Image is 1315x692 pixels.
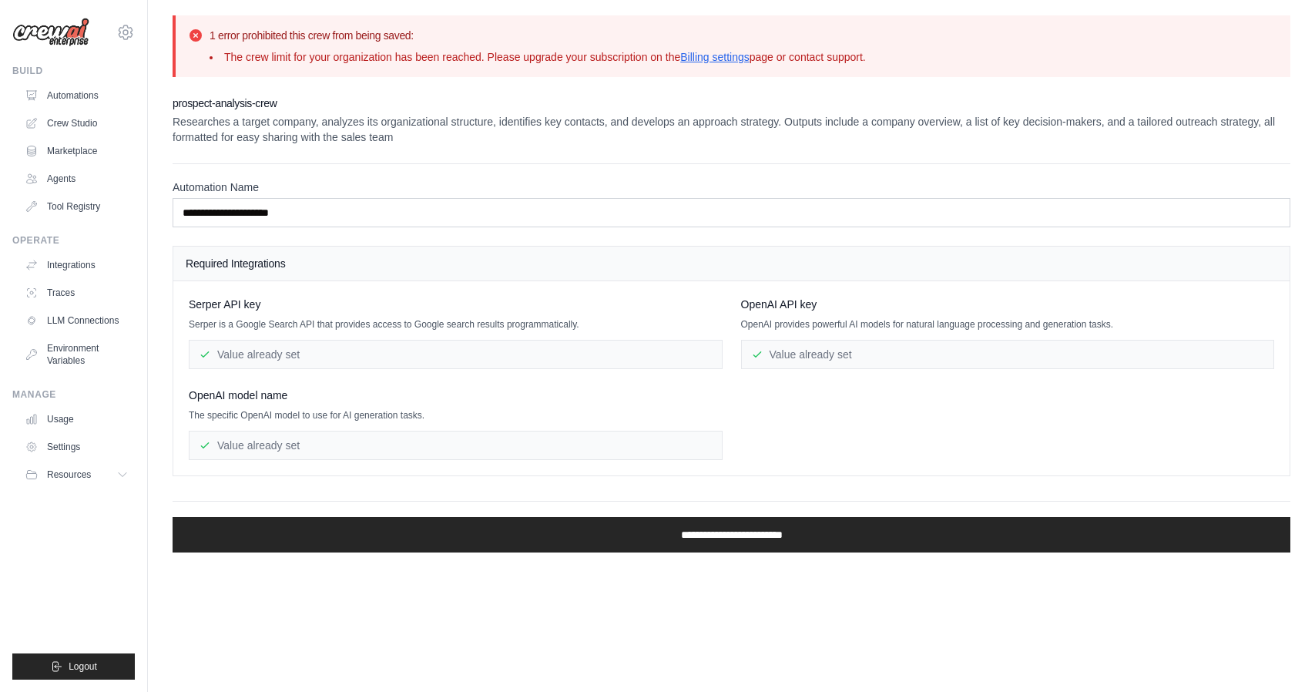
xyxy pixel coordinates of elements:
[189,409,723,422] p: The specific OpenAI model to use for AI generation tasks.
[173,180,1290,195] label: Automation Name
[47,469,91,481] span: Resources
[680,51,750,63] a: Billing settings
[173,114,1290,145] p: Researches a target company, analyzes its organizational structure, identifies key contacts, and ...
[741,340,1275,369] div: Value already set
[12,65,135,77] div: Build
[18,308,135,333] a: LLM Connections
[18,111,135,136] a: Crew Studio
[18,83,135,108] a: Automations
[741,318,1275,331] p: OpenAI provides powerful AI models for natural language processing and generation tasks.
[189,431,723,460] div: Value already set
[210,49,866,65] li: The crew limit for your organization has been reached. Please upgrade your subscription on the pa...
[18,166,135,191] a: Agents
[18,435,135,459] a: Settings
[18,462,135,487] button: Resources
[12,388,135,401] div: Manage
[189,340,723,369] div: Value already set
[189,388,287,403] span: OpenAI model name
[189,318,723,331] p: Serper is a Google Search API that provides access to Google search results programmatically.
[741,297,817,312] span: OpenAI API key
[18,253,135,277] a: Integrations
[12,234,135,247] div: Operate
[69,660,97,673] span: Logout
[18,139,135,163] a: Marketplace
[12,18,89,47] img: Logo
[210,28,866,43] h2: 1 error prohibited this crew from being saved:
[189,297,260,312] span: Serper API key
[18,407,135,432] a: Usage
[18,194,135,219] a: Tool Registry
[1238,618,1315,692] iframe: Chat Widget
[173,96,1290,111] h2: prospect-analysis-crew
[18,336,135,373] a: Environment Variables
[186,256,1277,271] h4: Required Integrations
[18,280,135,305] a: Traces
[12,653,135,680] button: Logout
